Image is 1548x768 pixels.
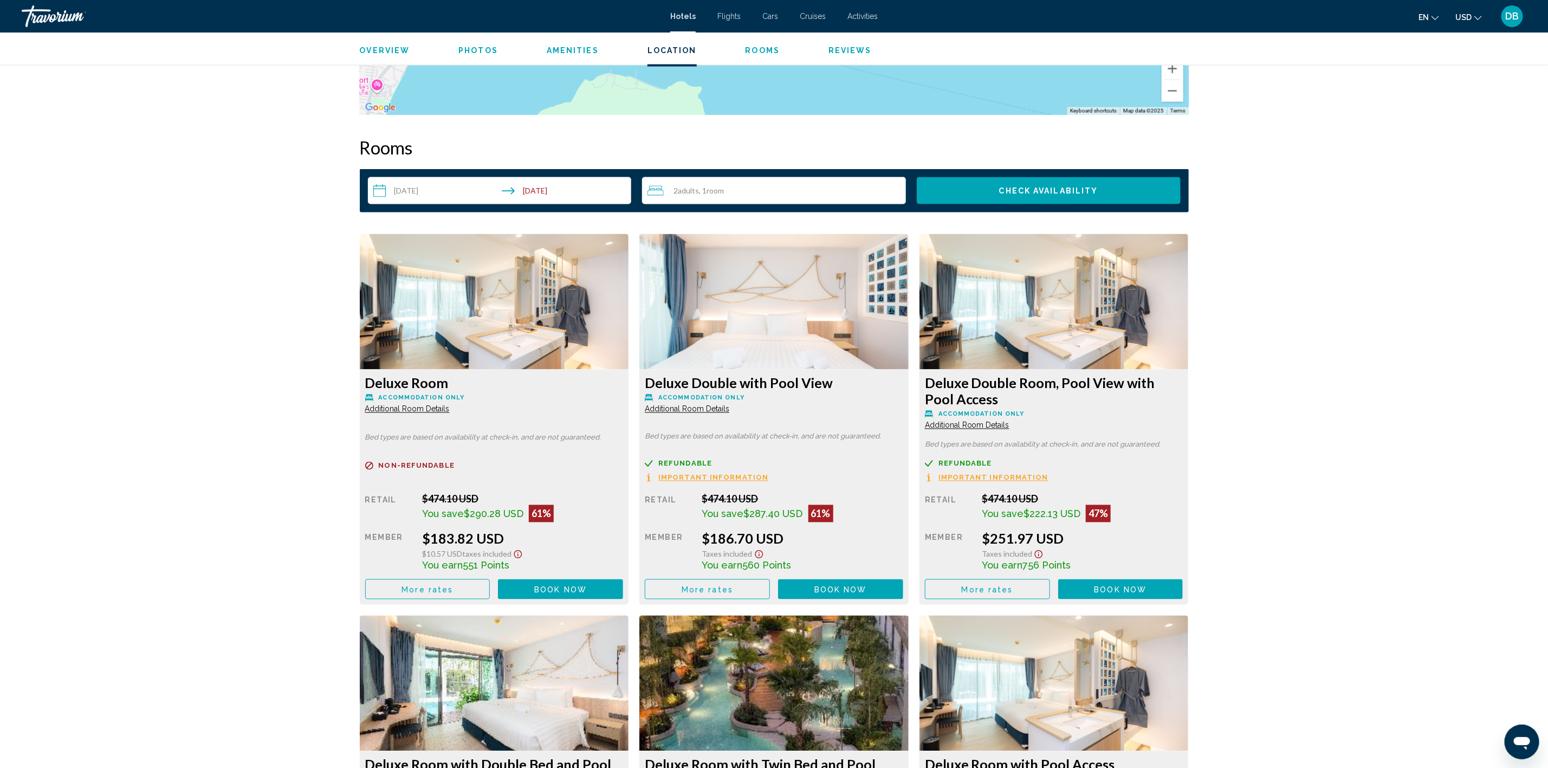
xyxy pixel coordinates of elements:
[360,616,629,751] img: 0bd65799-b3f2-405c-be31-85aecf7ac313.jpeg
[422,493,623,505] div: $474.10 USD
[658,460,712,467] span: Refundable
[464,508,523,520] span: $290.28 USD
[919,234,1189,370] img: bbd3530f-23a4-4d68-b1a9-0f1a7868684a.jpeg
[917,177,1181,204] button: Check Availability
[1498,5,1526,28] button: User Menu
[925,493,974,522] div: Retail
[422,508,464,520] span: You save
[547,46,599,55] button: Amenities
[999,187,1098,196] span: Check Availability
[925,579,1050,599] button: More rates
[379,462,455,469] span: Non-refundable
[1419,9,1439,25] button: Change language
[982,508,1024,520] span: You save
[1162,80,1183,102] button: Zoom out
[814,585,867,594] span: Book now
[670,12,696,21] a: Hotels
[925,531,974,571] div: Member
[360,234,629,370] img: bbd3530f-23a4-4d68-b1a9-0f1a7868684a.jpeg
[982,560,1022,571] span: You earn
[1505,725,1539,759] iframe: Button to launch messaging window
[828,46,872,55] span: Reviews
[1455,13,1472,22] span: USD
[462,550,511,559] span: Taxes included
[22,5,659,27] a: Travorium
[982,531,1183,547] div: $251.97 USD
[368,177,1181,204] div: Search widget
[744,508,803,520] span: $287.40 USD
[658,474,768,481] span: Important Information
[362,101,398,115] img: Google
[647,46,697,55] button: Location
[746,46,780,55] span: Rooms
[365,493,414,522] div: Retail
[925,473,1048,482] button: Important Information
[498,579,623,599] button: Book now
[422,531,623,547] div: $183.82 USD
[645,375,903,391] h3: Deluxe Double with Pool View
[639,616,909,751] img: ae22eee7-1618-4cc2-870b-2514b4cb61d3.jpeg
[645,405,729,414] span: Additional Room Details
[717,12,741,21] a: Flights
[699,186,724,195] span: , 1
[925,460,1183,468] a: Refundable
[1455,9,1482,25] button: Change currency
[1162,58,1183,80] button: Zoom in
[529,505,554,522] div: 61%
[368,177,632,204] button: Check-in date: Sep 9, 2025 Check-out date: Sep 11, 2025
[360,46,410,55] button: Overview
[1506,11,1519,22] span: DB
[360,137,1189,158] h2: Rooms
[645,493,694,522] div: Retail
[658,395,744,402] span: Accommodation Only
[645,460,903,468] a: Refundable
[702,508,744,520] span: You save
[702,493,903,505] div: $474.10 USD
[645,531,694,571] div: Member
[365,579,490,599] button: More rates
[938,474,1048,481] span: Important Information
[1170,108,1186,114] a: Terms
[401,585,453,594] span: More rates
[1058,579,1183,599] button: Book now
[847,12,878,21] a: Activities
[1419,13,1429,22] span: en
[982,493,1183,505] div: $474.10 USD
[743,560,792,571] span: 560 Points
[458,46,498,55] button: Photos
[808,505,833,522] div: 61%
[1032,547,1045,559] button: Show Taxes and Fees disclaimer
[938,460,992,467] span: Refundable
[1094,585,1147,594] span: Book now
[682,585,733,594] span: More rates
[422,550,462,559] span: $10.57 USD
[379,395,465,402] span: Accommodation Only
[925,375,1183,408] h3: Deluxe Double Room, Pool View with Pool Access
[365,405,450,414] span: Additional Room Details
[511,547,524,559] button: Show Taxes and Fees disclaimer
[362,101,398,115] a: Open this area in Google Maps (opens a new window)
[534,585,587,594] span: Book now
[365,375,624,391] h3: Deluxe Room
[1022,560,1071,571] span: 756 Points
[800,12,826,21] a: Cruises
[642,177,906,204] button: Travelers: 2 adults, 0 children
[365,531,414,571] div: Member
[463,560,509,571] span: 551 Points
[753,547,766,559] button: Show Taxes and Fees disclaimer
[645,473,768,482] button: Important Information
[919,616,1189,751] img: bbd3530f-23a4-4d68-b1a9-0f1a7868684a.jpeg
[702,550,753,559] span: Taxes included
[707,186,724,195] span: Room
[1070,107,1117,115] button: Keyboard shortcuts
[762,12,778,21] a: Cars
